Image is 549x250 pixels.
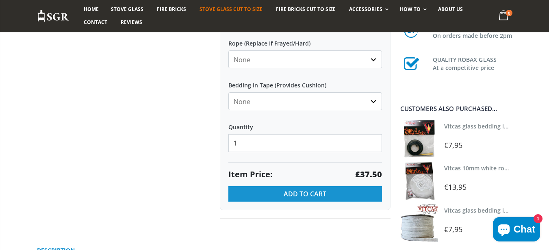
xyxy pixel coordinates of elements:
span: Accessories [349,6,382,13]
a: Accessories [343,3,392,16]
span: €7,95 [444,224,462,234]
img: Vitcas stove glass bedding in tape [400,204,438,242]
span: €13,95 [444,182,467,192]
a: Stove Glass [105,3,150,16]
label: Quantity [228,116,382,131]
button: Add to Cart [228,186,382,202]
a: Home [78,3,105,16]
span: About us [438,6,463,13]
h3: QUALITY ROBAX GLASS At a competitive price [433,54,512,72]
span: Fire Bricks Cut To Size [276,6,336,13]
a: Fire Bricks Cut To Size [270,3,342,16]
a: Stove Glass Cut To Size [193,3,269,16]
label: Bedding In Tape (Provides Cushion) [228,74,382,89]
span: Stove Glass Cut To Size [200,6,263,13]
a: 0 [495,8,512,24]
span: Contact [84,19,107,26]
span: Item Price: [228,169,273,180]
a: Contact [78,16,113,29]
span: Add to Cart [284,189,326,198]
img: Vitcas white rope, glue and gloves kit 10mm [400,162,438,200]
a: Fire Bricks [151,3,192,16]
a: About us [432,3,469,16]
span: Fire Bricks [157,6,186,13]
img: Stove Glass Replacement [37,9,69,23]
span: How To [400,6,421,13]
a: How To [394,3,431,16]
span: Home [84,6,99,13]
inbox-online-store-chat: Shopify online store chat [490,217,542,243]
img: Vitcas stove glass bedding in tape [400,120,438,158]
span: Reviews [121,19,142,26]
a: Reviews [115,16,148,29]
label: Rope (Replace If Frayed/Hard) [228,33,382,47]
span: Stove Glass [111,6,143,13]
strong: £37.50 [355,169,382,180]
span: €7,95 [444,140,462,150]
span: 0 [506,10,512,16]
div: Customers also purchased... [400,106,512,112]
